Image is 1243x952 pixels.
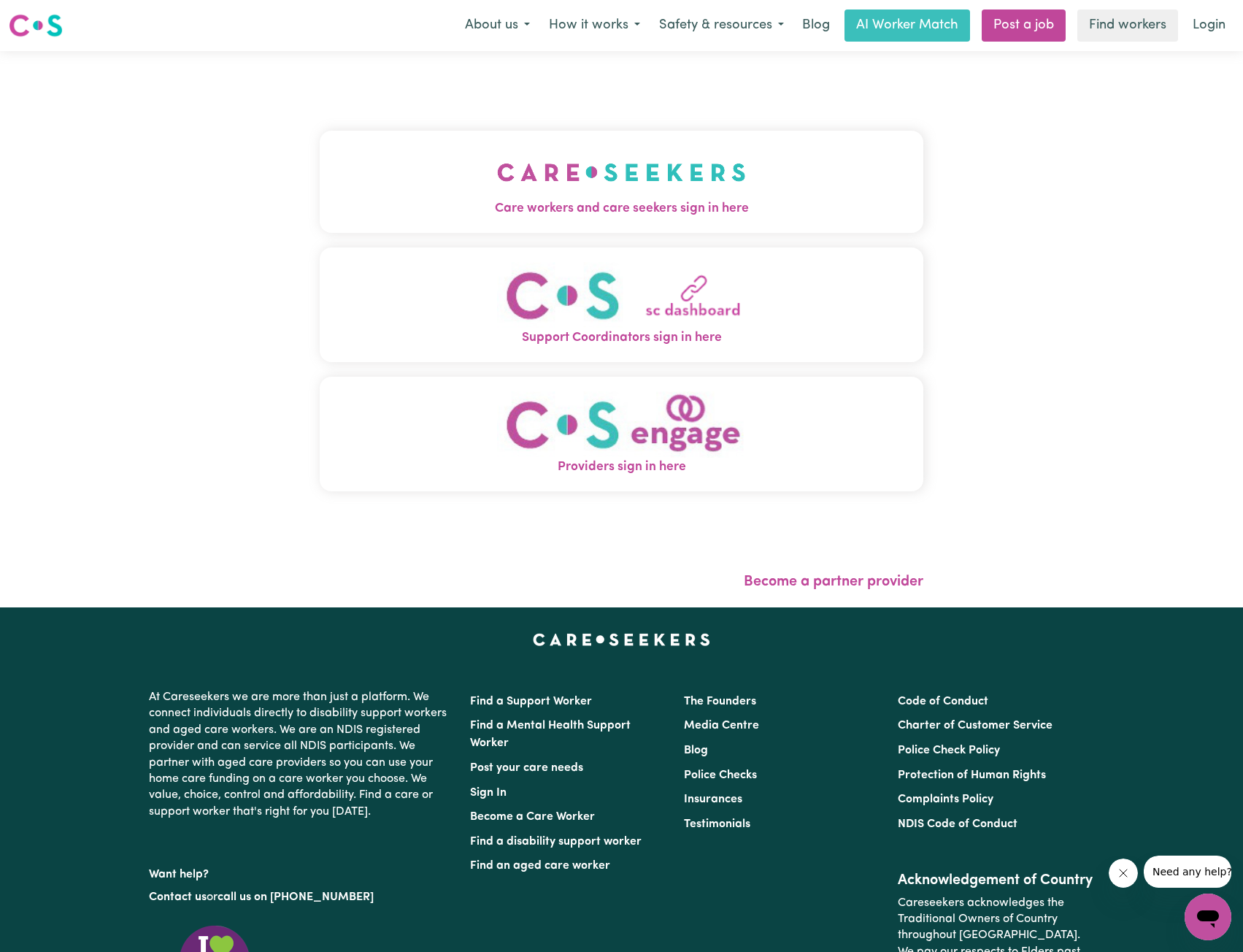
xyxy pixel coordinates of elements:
[684,794,742,805] a: Insurances
[650,10,793,41] button: Safety & resources
[539,10,650,41] button: How it works
[684,745,708,756] a: Blog
[470,696,592,707] a: Find a Support Worker
[1184,9,1234,42] a: Login
[320,131,924,233] button: Care workers and care seekers sign in here
[1185,894,1231,940] iframe: Button to launch messaging window
[898,769,1046,781] a: Protection of Human Rights
[898,794,993,805] a: Complaints Policy
[320,329,924,348] span: Support Coordinators sign in here
[744,575,923,589] a: Become a partner provider
[533,634,710,645] a: Careseekers home page
[470,762,583,774] a: Post your care needs
[898,745,1000,756] a: Police Check Policy
[320,247,924,362] button: Support Coordinators sign in here
[898,872,1094,889] h2: Acknowledgement of Country
[898,696,988,707] a: Code of Conduct
[9,9,63,42] a: Careseekers logo
[470,720,631,749] a: Find a Mental Health Support Worker
[684,696,756,707] a: The Founders
[149,883,453,911] p: or
[320,458,924,477] span: Providers sign in here
[684,818,750,830] a: Testimonials
[898,720,1052,732] a: Charter of Customer Service
[149,861,453,883] p: Want help?
[9,10,88,22] span: Need any help?
[1077,9,1178,42] a: Find workers
[1144,856,1231,888] iframe: Message from company
[470,836,642,848] a: Find a disability support worker
[844,9,970,42] a: AI Worker Match
[898,818,1017,830] a: NDIS Code of Conduct
[455,10,539,41] button: About us
[470,787,507,799] a: Sign In
[470,811,595,823] a: Become a Care Worker
[1109,859,1138,888] iframe: Close message
[9,12,63,39] img: Careseekers logo
[793,9,839,42] a: Blog
[470,860,610,872] a: Find an aged care worker
[320,377,924,491] button: Providers sign in here
[684,720,759,732] a: Media Centre
[149,891,207,903] a: Contact us
[684,769,757,781] a: Police Checks
[982,9,1066,42] a: Post a job
[218,891,374,903] a: call us on [PHONE_NUMBER]
[149,683,453,826] p: At Careseekers we are more than just a platform. We connect individuals directly to disability su...
[320,199,924,218] span: Care workers and care seekers sign in here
